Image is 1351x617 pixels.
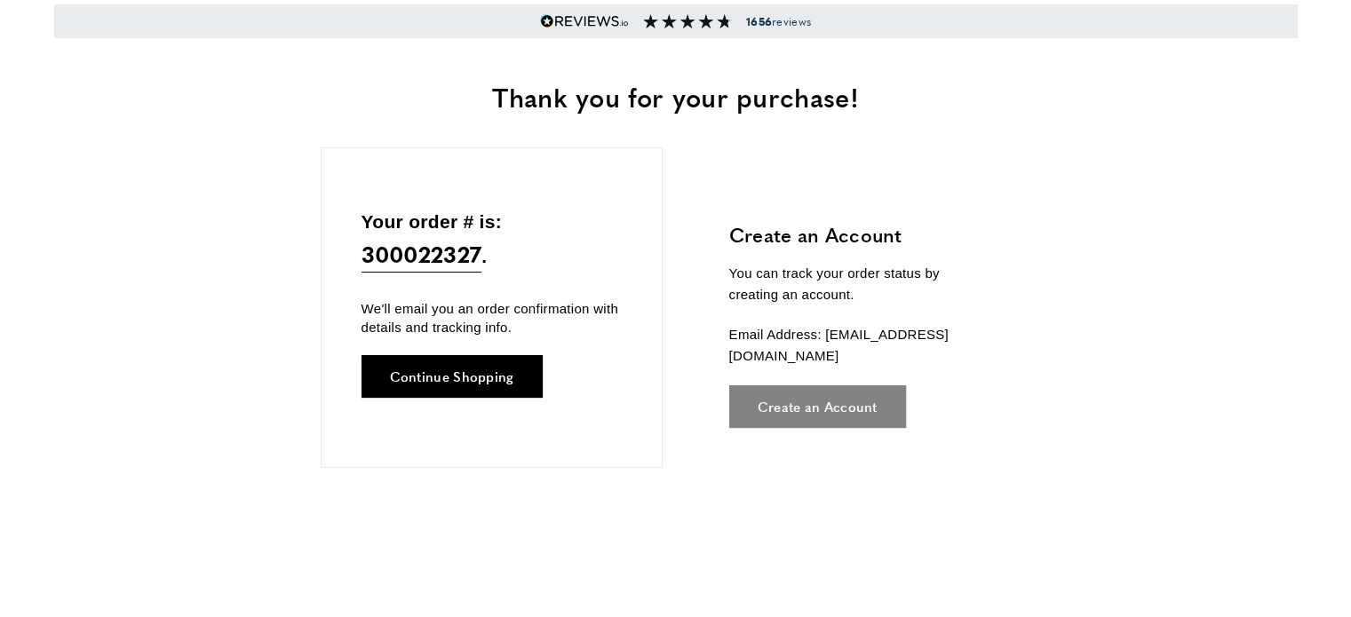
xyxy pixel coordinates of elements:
span: reviews [746,14,811,28]
a: Create an Account [729,385,906,428]
span: Create an Account [758,399,878,413]
strong: 1656 [746,13,772,29]
p: We'll email you an order confirmation with details and tracking info. [362,299,622,336]
span: Thank you for your purchase! [492,77,858,115]
img: Reviews section [643,14,732,28]
h3: Create an Account [729,221,991,249]
a: Continue Shopping [362,355,543,398]
img: Reviews.io 5 stars [540,14,629,28]
span: Continue Shopping [390,369,514,383]
p: Email Address: [EMAIL_ADDRESS][DOMAIN_NAME] [729,324,991,367]
p: Your order # is: . [362,207,622,273]
span: 300022327 [362,236,482,273]
p: You can track your order status by creating an account. [729,263,991,305]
